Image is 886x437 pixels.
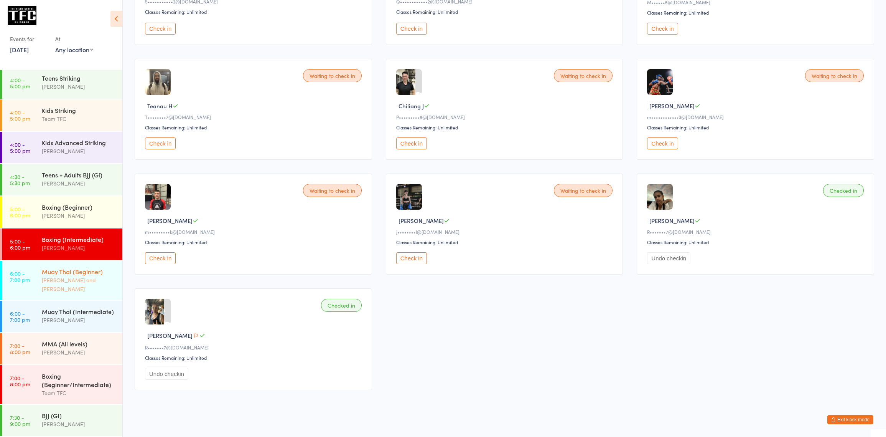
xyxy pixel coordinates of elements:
[396,8,615,15] div: Classes Remaining: Unlimited
[147,102,173,110] span: Teanau H
[42,74,116,82] div: Teens Striking
[145,299,164,324] img: image1614063494.png
[42,147,116,156] div: [PERSON_NAME]
[647,9,866,16] div: Classes Remaining: Unlimited
[42,235,116,243] div: Boxing (Intermediate)
[321,299,362,312] div: Checked in
[647,239,866,245] div: Classes Remaining: Unlimited
[554,184,613,197] div: Waiting to check in
[2,99,122,131] a: 4:00 -5:00 pmKids StrikingTeam TFC
[647,114,866,120] div: m••••••••••••3@[DOMAIN_NAME]
[42,243,116,252] div: [PERSON_NAME]
[647,252,690,264] button: Undo checkin
[42,339,116,348] div: MMA (All levels)
[42,179,116,188] div: [PERSON_NAME]
[145,69,171,95] img: image1722590005.png
[554,69,613,82] div: Waiting to check in
[42,420,116,429] div: [PERSON_NAME]
[2,301,122,332] a: 6:00 -7:00 pmMuay Thai (Intermediate)[PERSON_NAME]
[42,307,116,316] div: Muay Thai (Intermediate)
[10,343,30,355] time: 7:00 - 8:00 pm
[10,310,30,323] time: 6:00 - 7:00 pm
[145,8,364,15] div: Classes Remaining: Unlimited
[145,184,171,210] img: image1751528433.png
[145,239,364,245] div: Classes Remaining: Unlimited
[42,203,116,211] div: Boxing (Beginner)
[647,137,678,149] button: Check in
[42,372,116,389] div: Boxing (Beginner/Intermediate)
[42,348,116,357] div: [PERSON_NAME]
[10,238,30,250] time: 5:00 - 6:00 pm
[2,196,122,228] a: 5:00 -6:00 pmBoxing (Beginner)[PERSON_NAME]
[10,77,30,89] time: 4:00 - 5:00 pm
[145,344,364,351] div: R•••••••7@[DOMAIN_NAME]
[145,23,176,35] button: Check in
[399,102,424,110] span: Chiliang J
[10,414,30,427] time: 7:30 - 9:00 pm
[827,415,873,424] button: Exit kiosk mode
[10,206,30,218] time: 5:00 - 6:00 pm
[396,184,422,210] img: image1747562800.png
[647,124,866,131] div: Classes Remaining: Unlimited
[145,137,176,149] button: Check in
[42,389,116,397] div: Team TFC
[647,23,678,35] button: Check in
[147,331,193,339] span: [PERSON_NAME]
[42,82,116,91] div: [PERSON_NAME]
[396,239,615,245] div: Classes Remaining: Unlimited
[2,164,122,195] a: 4:30 -5:30 pmTeens + Adults BJJ (Gi)[PERSON_NAME]
[145,124,364,131] div: Classes Remaining: Unlimited
[145,354,364,361] div: Classes Remaining: Unlimited
[147,217,193,225] span: [PERSON_NAME]
[42,316,116,324] div: [PERSON_NAME]
[396,114,615,120] div: P•••••••••8@[DOMAIN_NAME]
[42,267,116,276] div: Muay Thai (Beginner)
[42,170,116,179] div: Teens + Adults BJJ (Gi)
[42,211,116,220] div: [PERSON_NAME]
[42,106,116,114] div: Kids Striking
[2,132,122,163] a: 4:00 -5:00 pmKids Advanced Striking[PERSON_NAME]
[2,405,122,436] a: 7:30 -9:00 pmBJJ (GI)[PERSON_NAME]
[396,137,427,149] button: Check in
[647,228,866,235] div: R•••••••7@[DOMAIN_NAME]
[42,276,116,293] div: [PERSON_NAME] and [PERSON_NAME]
[396,228,615,235] div: j••••••••l@[DOMAIN_NAME]
[647,184,673,210] img: image1674645396.png
[2,67,122,99] a: 4:00 -5:00 pmTeens Striking[PERSON_NAME]
[10,174,30,186] time: 4:30 - 5:30 pm
[55,45,93,54] div: Any location
[649,102,695,110] span: [PERSON_NAME]
[145,114,364,120] div: T••••••••7@[DOMAIN_NAME]
[42,114,116,123] div: Team TFC
[805,69,864,82] div: Waiting to check in
[649,217,695,225] span: [PERSON_NAME]
[647,69,673,95] img: image1742983934.png
[8,6,36,25] img: The Fight Centre Brisbane
[823,184,864,197] div: Checked in
[399,217,444,225] span: [PERSON_NAME]
[396,124,615,131] div: Classes Remaining: Unlimited
[10,33,48,45] div: Events for
[396,69,415,95] img: image1604565442.png
[303,69,362,82] div: Waiting to check in
[10,270,30,283] time: 6:00 - 7:00 pm
[303,184,362,197] div: Waiting to check in
[42,138,116,147] div: Kids Advanced Striking
[42,411,116,420] div: BJJ (GI)
[10,375,30,387] time: 7:00 - 8:00 pm
[2,261,122,300] a: 6:00 -7:00 pmMuay Thai (Beginner)[PERSON_NAME] and [PERSON_NAME]
[10,109,30,121] time: 4:00 - 5:00 pm
[10,141,30,154] time: 4:00 - 5:00 pm
[2,365,122,404] a: 7:00 -8:00 pmBoxing (Beginner/Intermediate)Team TFC
[145,368,188,380] button: Undo checkin
[396,252,427,264] button: Check in
[10,45,29,54] a: [DATE]
[2,228,122,260] a: 5:00 -6:00 pmBoxing (Intermediate)[PERSON_NAME]
[145,252,176,264] button: Check in
[55,33,93,45] div: At
[145,228,364,235] div: m•••••••••k@[DOMAIN_NAME]
[396,23,427,35] button: Check in
[2,333,122,364] a: 7:00 -8:00 pmMMA (All levels)[PERSON_NAME]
